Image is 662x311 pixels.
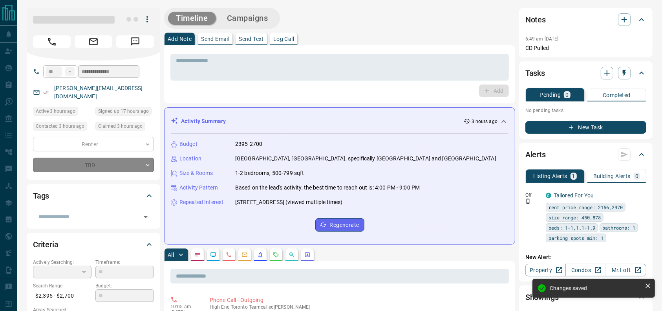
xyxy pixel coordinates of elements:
[550,285,642,291] div: Changes saved
[549,224,595,232] span: beds: 1-1,1.1-1.9
[33,190,49,202] h2: Tags
[606,264,646,276] a: Mr.Loft
[539,92,561,98] p: Pending
[235,198,342,206] p: [STREET_ADDRESS] (viewed multiple times)
[603,92,631,98] p: Completed
[179,140,198,148] p: Budget
[194,252,201,258] svg: Notes
[43,90,49,95] svg: Email Verified
[273,252,279,258] svg: Requests
[33,122,91,133] div: Wed Aug 13 2025
[33,282,91,289] p: Search Range:
[36,107,75,115] span: Active 3 hours ago
[565,92,569,98] p: 0
[54,85,143,99] a: [PERSON_NAME][EMAIL_ADDRESS][DOMAIN_NAME]
[549,203,623,211] span: rent price range: 2156,2970
[201,36,229,42] p: Send Email
[170,304,198,309] p: 10:05 am
[33,238,59,251] h2: Criteria
[525,64,646,83] div: Tasks
[33,259,91,266] p: Actively Searching:
[95,122,154,133] div: Wed Aug 13 2025
[33,137,154,151] div: Renter
[33,186,154,205] div: Tags
[33,289,91,302] p: $2,395 - $2,700
[525,253,646,261] p: New Alert:
[181,117,226,125] p: Activity Summary
[554,192,594,199] a: Tailored For You
[241,252,248,258] svg: Emails
[116,35,154,48] span: Message
[525,288,646,307] div: Showings
[33,35,71,48] span: Call
[472,118,497,125] p: 3 hours ago
[210,252,216,258] svg: Lead Browsing Activity
[525,199,531,204] svg: Push Notification Only
[33,235,154,254] div: Criteria
[179,198,223,206] p: Repeated Interest
[168,36,192,42] p: Add Note
[210,296,506,304] p: Phone Call - Outgoing
[219,12,276,25] button: Campaigns
[210,304,506,310] p: High End Toronto Team called [PERSON_NAME]
[565,264,606,276] a: Condos
[533,173,567,179] p: Listing Alerts
[235,155,496,163] p: [GEOGRAPHIC_DATA], [GEOGRAPHIC_DATA], specifically [GEOGRAPHIC_DATA] and [GEOGRAPHIC_DATA]
[304,252,311,258] svg: Agent Actions
[289,252,295,258] svg: Opportunities
[525,44,646,52] p: CD Pulled
[635,173,638,179] p: 0
[95,259,154,266] p: Timeframe:
[525,36,559,42] p: 6:49 am [DATE]
[33,107,91,118] div: Wed Aug 13 2025
[75,35,112,48] span: Email
[315,218,364,232] button: Regenerate
[549,213,601,221] span: size range: 450,878
[168,12,216,25] button: Timeline
[525,145,646,164] div: Alerts
[525,67,545,79] h2: Tasks
[140,212,151,223] button: Open
[602,224,635,232] span: bathrooms: 1
[546,193,551,198] div: condos.ca
[593,173,631,179] p: Building Alerts
[572,173,575,179] p: 1
[525,191,541,199] p: Off
[273,36,294,42] p: Log Call
[257,252,263,258] svg: Listing Alerts
[239,36,264,42] p: Send Text
[235,169,304,177] p: 1-2 bedrooms, 500-799 sqft
[525,105,646,116] p: No pending tasks
[525,121,646,134] button: New Task
[525,264,566,276] a: Property
[33,158,154,172] div: TBD
[525,291,559,304] h2: Showings
[235,184,420,192] p: Based on the lead's activity, the best time to reach out is: 4:00 PM - 9:00 PM
[98,122,143,130] span: Claimed 3 hours ago
[95,107,154,118] div: Tue Aug 12 2025
[179,169,213,177] p: Size & Rooms
[36,122,84,130] span: Contacted 3 hours ago
[525,13,546,26] h2: Notes
[168,252,174,258] p: All
[226,252,232,258] svg: Calls
[95,282,154,289] p: Budget:
[179,184,218,192] p: Activity Pattern
[549,234,603,242] span: parking spots min: 1
[525,148,546,161] h2: Alerts
[179,155,201,163] p: Location
[98,107,149,115] span: Signed up 17 hours ago
[235,140,262,148] p: 2395-2700
[525,10,646,29] div: Notes
[171,114,508,129] div: Activity Summary3 hours ago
